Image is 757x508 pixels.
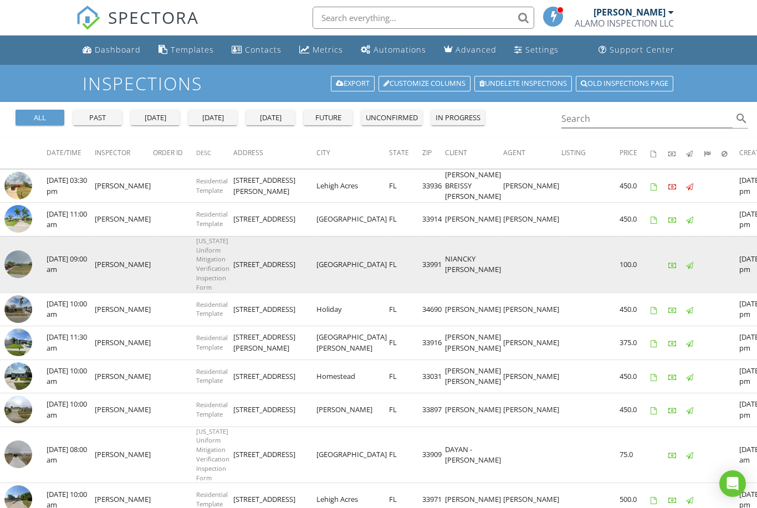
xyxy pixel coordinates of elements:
[422,236,445,293] td: 33991
[233,169,316,203] td: [STREET_ADDRESS][PERSON_NAME]
[561,148,586,157] span: Listing
[620,148,637,157] span: Price
[389,360,422,393] td: FL
[316,427,389,483] td: [GEOGRAPHIC_DATA]
[422,360,445,393] td: 33031
[95,360,153,393] td: [PERSON_NAME]
[316,148,330,157] span: City
[445,393,503,427] td: [PERSON_NAME]
[361,110,422,125] button: unconfirmed
[76,6,100,30] img: The Best Home Inspection Software - Spectora
[331,76,375,91] a: Export
[313,7,534,29] input: Search everything...
[620,236,651,293] td: 100.0
[73,110,122,125] button: past
[233,148,263,157] span: Address
[95,137,153,168] th: Inspector: Not sorted.
[445,427,503,483] td: DAYAN - [PERSON_NAME]
[4,172,32,199] img: streetview
[95,169,153,203] td: [PERSON_NAME]
[445,360,503,393] td: [PERSON_NAME] [PERSON_NAME]
[196,367,228,385] span: Residential Template
[313,44,343,55] div: Metrics
[47,236,95,293] td: [DATE] 09:00 am
[316,393,389,427] td: [PERSON_NAME]
[233,393,316,427] td: [STREET_ADDRESS]
[47,360,95,393] td: [DATE] 10:00 am
[95,393,153,427] td: [PERSON_NAME]
[196,490,228,508] span: Residential Template
[196,148,211,157] span: Desc
[422,326,445,360] td: 33916
[227,40,286,60] a: Contacts
[76,15,199,38] a: SPECTORA
[594,40,679,60] a: Support Center
[503,148,525,157] span: Agent
[374,44,426,55] div: Automations
[422,293,445,326] td: 34690
[445,137,503,168] th: Client: Not sorted.
[610,44,674,55] div: Support Center
[316,293,389,326] td: Holiday
[233,137,316,168] th: Address: Not sorted.
[503,293,561,326] td: [PERSON_NAME]
[445,293,503,326] td: [PERSON_NAME]
[154,40,218,60] a: Templates
[47,148,81,157] span: Date/Time
[422,203,445,237] td: 33914
[196,237,229,291] span: [US_STATE] Uniform Mitigation Verification Inspection Form
[171,44,214,55] div: Templates
[250,112,290,124] div: [DATE]
[4,329,32,356] img: streetview
[668,137,686,168] th: Paid: Not sorted.
[95,236,153,293] td: [PERSON_NAME]
[503,393,561,427] td: [PERSON_NAME]
[4,396,32,423] img: streetview
[308,112,348,124] div: future
[316,169,389,203] td: Lehigh Acres
[620,393,651,427] td: 450.0
[422,393,445,427] td: 33897
[525,44,559,55] div: Settings
[4,205,32,233] img: streetview
[153,137,196,168] th: Order ID: Not sorted.
[131,110,180,125] button: [DATE]
[78,40,145,60] a: Dashboard
[188,110,237,125] button: [DATE]
[561,137,620,168] th: Listing: Not sorted.
[304,110,352,125] button: future
[95,203,153,237] td: [PERSON_NAME]
[233,326,316,360] td: [STREET_ADDRESS][PERSON_NAME]
[193,112,233,124] div: [DATE]
[316,326,389,360] td: [GEOGRAPHIC_DATA][PERSON_NAME]
[316,236,389,293] td: [GEOGRAPHIC_DATA]
[445,148,467,157] span: Client
[4,440,32,468] img: streetview
[47,427,95,483] td: [DATE] 08:00 am
[389,326,422,360] td: FL
[445,236,503,293] td: NIANCKY [PERSON_NAME]
[16,110,64,125] button: all
[4,295,32,323] img: streetview
[510,40,563,60] a: Settings
[503,169,561,203] td: [PERSON_NAME]
[196,177,228,194] span: Residential Template
[4,362,32,390] img: image_processing2025082279ej1e6t.jpeg
[356,40,431,60] a: Automations (Basic)
[196,427,229,482] span: [US_STATE] Uniform Mitigation Verification Inspection Form
[503,203,561,237] td: [PERSON_NAME]
[316,203,389,237] td: [GEOGRAPHIC_DATA]
[366,112,418,124] div: unconfirmed
[620,203,651,237] td: 450.0
[196,333,228,351] span: Residential Template
[196,137,233,168] th: Desc: Not sorted.
[704,137,722,168] th: Submitted: Not sorted.
[47,293,95,326] td: [DATE] 10:00 am
[620,360,651,393] td: 450.0
[439,40,501,60] a: Advanced
[620,293,651,326] td: 450.0
[503,360,561,393] td: [PERSON_NAME]
[4,250,32,278] img: streetview
[445,203,503,237] td: [PERSON_NAME]
[561,110,733,128] input: Search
